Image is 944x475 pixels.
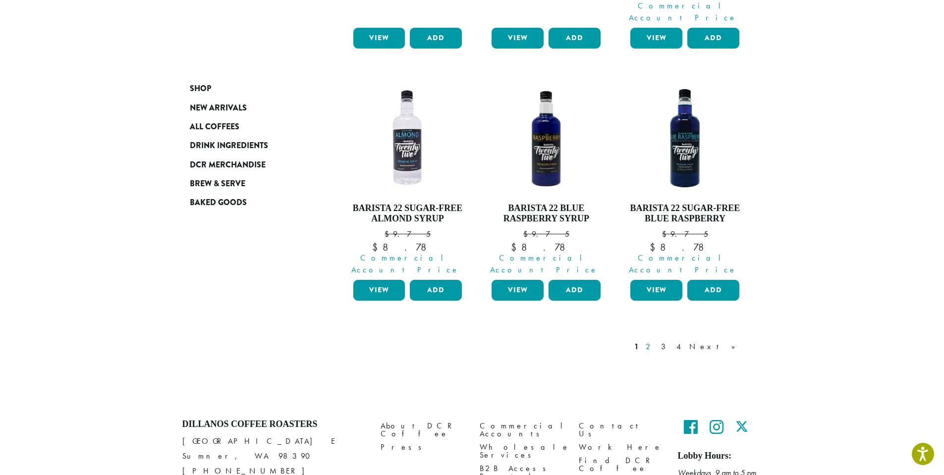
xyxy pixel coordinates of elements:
[190,136,309,155] a: Drink Ingredients
[353,280,405,301] a: View
[523,229,569,239] bdi: 9.75
[511,241,521,254] span: $
[190,174,309,193] a: Brew & Serve
[489,203,603,224] h4: Barista 22 Blue Raspberry Syrup
[630,280,682,301] a: View
[644,341,656,353] a: 2
[678,451,762,462] h5: Lobby Hours:
[628,81,742,276] a: Barista 22 Sugar-Free Blue Raspberry $9.75 Commercial Account Price
[489,81,603,195] img: B22-Blue-Raspberry-1200x-300x300.png
[549,280,601,301] button: Add
[632,341,641,353] a: 1
[687,28,739,49] button: Add
[190,79,309,98] a: Shop
[350,81,464,195] img: B22-SF-ALMOND-300x300.png
[624,252,742,276] span: Commercial Account Price
[351,203,465,224] h4: Barista 22 Sugar-Free Almond Syrup
[579,419,663,440] a: Contact Us
[182,419,366,430] h4: Dillanos Coffee Roasters
[628,203,742,224] h4: Barista 22 Sugar-Free Blue Raspberry
[190,102,247,114] span: New Arrivals
[650,241,660,254] span: $
[489,81,603,276] a: Barista 22 Blue Raspberry Syrup $9.75 Commercial Account Price
[579,454,663,475] a: Find DCR Coffee
[630,28,682,49] a: View
[662,229,670,239] span: $
[190,117,309,136] a: All Coffees
[372,241,383,254] span: $
[523,229,532,239] span: $
[190,156,309,174] a: DCR Merchandise
[372,241,443,254] bdi: 8.78
[650,241,720,254] bdi: 8.78
[687,341,744,353] a: Next »
[410,280,462,301] button: Add
[190,83,211,95] span: Shop
[492,280,544,301] a: View
[381,440,465,454] a: Press
[511,241,581,254] bdi: 8.78
[480,440,564,462] a: Wholesale Services
[190,121,239,133] span: All Coffees
[485,252,603,276] span: Commercial Account Price
[381,419,465,440] a: About DCR Coffee
[190,197,247,209] span: Baked Goods
[579,440,663,454] a: Work Here
[410,28,462,49] button: Add
[190,178,245,190] span: Brew & Serve
[687,280,739,301] button: Add
[662,229,708,239] bdi: 9.75
[480,419,564,440] a: Commercial Accounts
[190,193,309,212] a: Baked Goods
[190,140,268,152] span: Drink Ingredients
[353,28,405,49] a: View
[549,28,601,49] button: Add
[190,98,309,117] a: New Arrivals
[674,341,684,353] a: 4
[351,81,465,276] a: Barista 22 Sugar-Free Almond Syrup $9.75 Commercial Account Price
[385,229,393,239] span: $
[628,81,742,195] img: SF-BLUE-RASPBERRY-e1715970249262.png
[659,341,671,353] a: 3
[385,229,431,239] bdi: 9.75
[347,252,465,276] span: Commercial Account Price
[492,28,544,49] a: View
[190,159,266,171] span: DCR Merchandise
